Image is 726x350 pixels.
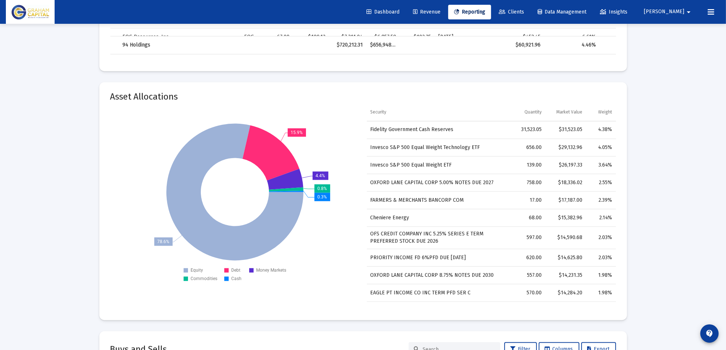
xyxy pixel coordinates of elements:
div: $102.35 [404,33,431,41]
span: Insights [600,9,627,15]
div: 2.03% [590,234,612,241]
td: OXFORD LANE CAPITAL CORP 5.00% NOTES DUE 2027 [367,174,511,191]
td: $14,284.20 [545,284,586,302]
td: $26,197.33 [545,156,586,174]
div: $60,921.96 [485,41,541,49]
div: Data grid [367,103,616,302]
div: Market Value [556,109,582,115]
td: Invesco S&P 500 Equal Weight Technology ETF [367,139,511,156]
span: [PERSON_NAME] [644,9,684,15]
td: 620.00 [511,249,545,267]
td: 597.00 [511,227,545,249]
span: Clients [499,9,524,15]
td: PRIORITY INCOME FD 6%PFD DUE [DATE] [367,249,511,267]
text: Debt [231,268,240,273]
div: 2.55% [590,179,612,186]
td: $29,132.96 [545,139,586,156]
div: Weight [598,109,612,115]
div: 4.05% [590,144,612,151]
a: Dashboard [361,5,405,19]
td: Invesco S&P 500 Equal Weight ETF [367,156,511,174]
div: [DATE] [438,33,478,41]
text: Commodities [191,276,217,281]
td: $31,523.05 [545,121,586,139]
img: Dashboard [11,5,49,19]
div: 94 Holdings [122,41,236,49]
text: 0.8% [317,186,327,191]
td: $14,590.68 [545,227,586,249]
span: Dashboard [366,9,399,15]
div: 1.98% [590,272,612,279]
text: Equity [191,268,203,273]
td: $14,231.35 [545,267,586,284]
td: 17.00 [511,191,545,209]
td: OXFORD LANE CAPITAL CORP 8.75% NOTES DUE 2030 [367,267,511,284]
a: Data Management [532,5,592,19]
div: 4.38% [590,126,612,133]
text: 15.9% [291,130,303,135]
td: Cheniere Energy [367,209,511,227]
div: $7,311.04 [333,33,363,41]
td: FARMERS & MERCHANTS BANCORP COM [367,191,511,209]
text: Cash [231,276,242,281]
text: Money Markets [256,268,286,273]
td: $18,336.02 [545,174,586,191]
td: EAGLE PT INCOME CO INC TERM PFD SER C [367,284,511,302]
td: $15,382.96 [545,209,586,227]
text: 0.3% [317,194,327,200]
td: 68.00 [511,209,545,227]
td: EOG Resources, Inc [119,28,240,46]
div: 1.98% [590,289,612,297]
td: 758.00 [511,174,545,191]
td: Column Quantity [511,103,545,121]
div: 2.14% [590,214,612,221]
a: Reporting [448,5,491,19]
span: Reporting [454,9,485,15]
div: $720,212.31 [333,41,363,49]
td: Fidelity Government Cash Reserves [367,121,511,139]
div: Quantity [524,109,542,115]
span: Data Management [538,9,586,15]
div: 4.46% [548,41,596,49]
a: Clients [493,5,530,19]
td: 31,523.05 [511,121,545,139]
div: 67.00 [275,33,290,41]
div: 6.61% [548,33,596,41]
div: $109.12 [297,33,325,41]
td: EOG [240,28,271,46]
mat-card-title: Asset Allocations [110,93,178,100]
td: 656.00 [511,139,545,156]
text: 78.6% [157,239,169,244]
div: 3.64% [590,161,612,169]
div: Security [371,109,387,115]
td: Column Market Value [545,103,586,121]
div: $6,857.59 [370,33,396,41]
td: Column Security [367,103,511,121]
td: $17,187.00 [545,191,586,209]
text: 4.4% [316,173,325,178]
div: $656,948.74 [370,41,396,49]
td: OFS CREDIT COMPANY INC 5.25% SERIES E TERM PREFERRED STOCK DUE 2026 [367,227,511,249]
div: $453.45 [485,33,541,41]
mat-icon: arrow_drop_down [684,5,693,19]
div: 1.02% [603,33,647,41]
td: Column Weight [586,103,616,121]
td: 557.00 [511,267,545,284]
div: 2.39% [590,197,612,204]
td: $14,625.80 [545,249,586,267]
mat-icon: contact_support [705,329,714,338]
div: 2.03% [590,254,612,261]
td: 570.00 [511,284,545,302]
button: [PERSON_NAME] [635,4,702,19]
a: Revenue [407,5,446,19]
span: Revenue [413,9,441,15]
a: Insights [594,5,633,19]
td: 139.00 [511,156,545,174]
